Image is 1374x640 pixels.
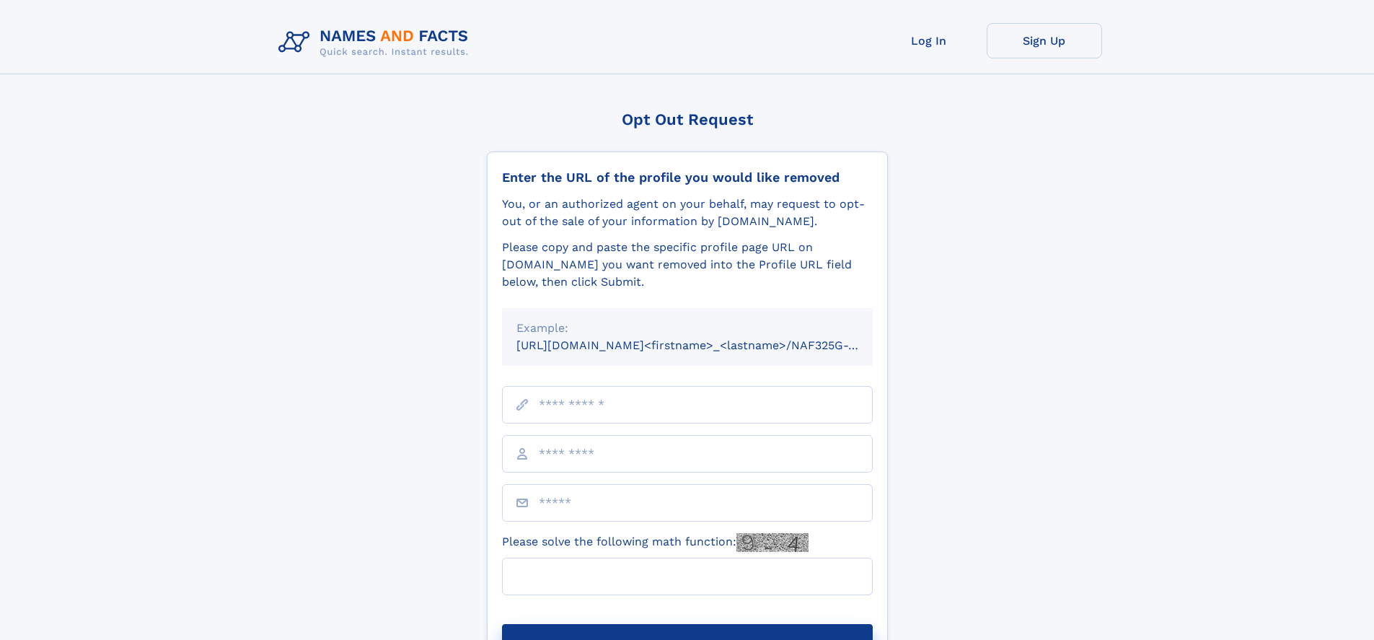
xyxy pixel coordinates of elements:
[987,23,1102,58] a: Sign Up
[516,320,858,337] div: Example:
[487,110,888,128] div: Opt Out Request
[502,533,809,552] label: Please solve the following math function:
[502,170,873,185] div: Enter the URL of the profile you would like removed
[871,23,987,58] a: Log In
[502,196,873,230] div: You, or an authorized agent on your behalf, may request to opt-out of the sale of your informatio...
[502,239,873,291] div: Please copy and paste the specific profile page URL on [DOMAIN_NAME] you want removed into the Pr...
[516,338,900,352] small: [URL][DOMAIN_NAME]<firstname>_<lastname>/NAF325G-xxxxxxxx
[273,23,480,62] img: Logo Names and Facts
